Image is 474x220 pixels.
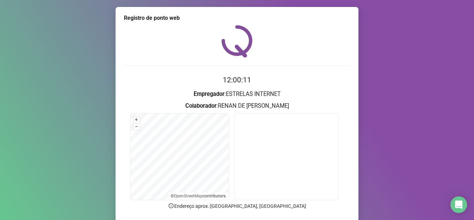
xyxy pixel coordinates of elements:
button: – [133,123,140,130]
div: Open Intercom Messenger [450,196,467,213]
img: QRPoint [221,25,253,57]
strong: Empregador [194,91,225,97]
strong: Colaborador [185,103,217,109]
a: OpenStreetMap [174,194,203,198]
div: Registro de ponto web [124,14,350,22]
h3: : ESTRELAS INTERNET [124,90,350,99]
time: 12:00:11 [223,76,251,84]
button: + [133,116,140,123]
li: © contributors. [171,194,227,198]
h3: : RENAN DE [PERSON_NAME] [124,101,350,111]
span: info-circle [168,203,174,209]
p: Endereço aprox. : [GEOGRAPHIC_DATA], [GEOGRAPHIC_DATA] [124,202,350,210]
